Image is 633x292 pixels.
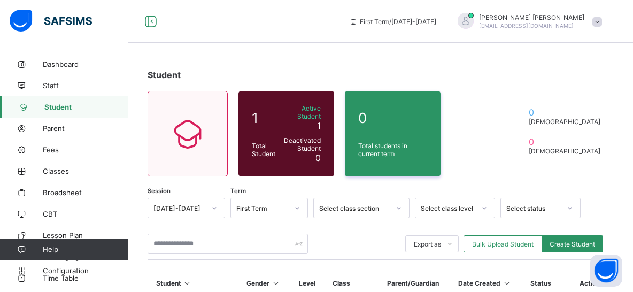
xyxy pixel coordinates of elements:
span: Parent [43,124,128,133]
span: 1 [317,120,321,131]
span: Student [148,70,181,80]
span: Staff [43,81,128,90]
span: Session [148,187,171,195]
span: Total students in current term [358,142,427,158]
span: 0 [358,110,427,126]
span: CBT [43,210,128,218]
span: 0 [529,136,600,147]
div: Select status [506,204,561,212]
i: Sort in Ascending Order [271,279,280,287]
span: Export as [414,240,441,248]
span: [DEMOGRAPHIC_DATA] [529,147,600,155]
span: [DEMOGRAPHIC_DATA] [529,118,600,126]
div: NellyVincent [447,13,607,30]
img: safsims [10,10,92,32]
span: Bulk Upload Student [472,240,534,248]
span: session/term information [349,18,436,26]
div: Total Student [249,139,280,160]
div: First Term [236,204,288,212]
span: [EMAIL_ADDRESS][DOMAIN_NAME] [479,22,574,29]
span: Fees [43,145,128,154]
span: Term [230,187,246,195]
i: Sort in Ascending Order [183,279,192,287]
div: Select class level [421,204,475,212]
i: Sort in Ascending Order [502,279,511,287]
span: Lesson Plan [43,231,128,240]
span: Create Student [550,240,595,248]
button: Open asap [590,255,622,287]
span: Deactivated Student [283,136,321,152]
span: Broadsheet [43,188,128,197]
div: Select class section [319,204,390,212]
span: 0 [529,107,600,118]
span: Student [44,103,128,111]
span: 0 [315,152,321,163]
span: [PERSON_NAME] [PERSON_NAME] [479,13,584,21]
span: 1 [252,110,277,126]
div: [DATE]-[DATE] [153,204,205,212]
span: Configuration [43,266,128,275]
span: Active Student [283,104,321,120]
span: Dashboard [43,60,128,68]
span: Help [43,245,128,253]
span: Classes [43,167,128,175]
